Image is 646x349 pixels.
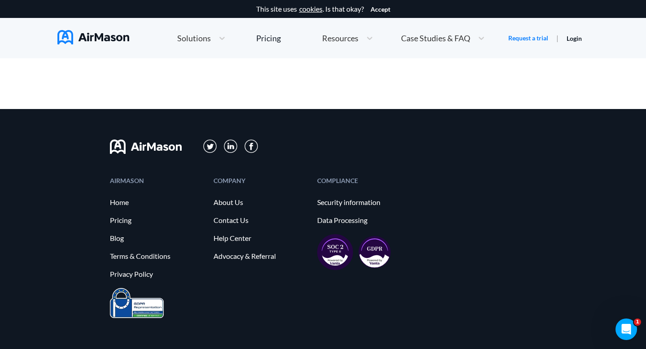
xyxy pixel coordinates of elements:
[214,198,308,206] a: About Us
[110,216,205,224] a: Pricing
[556,34,559,42] span: |
[110,178,205,183] div: AIRMASON
[371,6,390,13] button: Accept cookies
[177,34,211,42] span: Solutions
[358,236,391,268] img: gdpr-98ea35551734e2af8fd9405dbdaf8c18.svg
[615,318,637,340] iframe: Intercom live chat
[256,34,281,42] div: Pricing
[110,140,182,154] img: svg+xml;base64,PHN2ZyB3aWR0aD0iMTYwIiBoZWlnaHQ9IjMyIiB2aWV3Qm94PSIwIDAgMTYwIDMyIiBmaWxsPSJub25lIi...
[317,178,412,183] div: COMPLIANCE
[110,252,205,260] a: Terms & Conditions
[299,5,323,13] a: cookies
[317,234,353,270] img: soc2-17851990f8204ed92eb8cdb2d5e8da73.svg
[224,140,238,153] img: svg+xml;base64,PD94bWwgdmVyc2lvbj0iMS4wIiBlbmNvZGluZz0iVVRGLTgiPz4KPHN2ZyB3aWR0aD0iMzFweCIgaGVpZ2...
[634,318,641,326] span: 1
[214,252,308,260] a: Advocacy & Referral
[567,35,582,42] a: Login
[110,234,205,242] a: Blog
[110,270,205,278] a: Privacy Policy
[214,234,308,242] a: Help Center
[203,140,217,153] img: svg+xml;base64,PD94bWwgdmVyc2lvbj0iMS4wIiBlbmNvZGluZz0iVVRGLTgiPz4KPHN2ZyB3aWR0aD0iMzFweCIgaGVpZ2...
[244,140,258,153] img: svg+xml;base64,PD94bWwgdmVyc2lvbj0iMS4wIiBlbmNvZGluZz0iVVRGLTgiPz4KPHN2ZyB3aWR0aD0iMzBweCIgaGVpZ2...
[317,216,412,224] a: Data Processing
[401,34,470,42] span: Case Studies & FAQ
[508,34,548,43] a: Request a trial
[214,216,308,224] a: Contact Us
[317,198,412,206] a: Security information
[214,178,308,183] div: COMPANY
[110,198,205,206] a: Home
[110,288,164,318] img: prighter-certificate-eu-7c0b0bead1821e86115914626e15d079.png
[256,30,281,46] a: Pricing
[322,34,358,42] span: Resources
[57,30,129,44] img: AirMason Logo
